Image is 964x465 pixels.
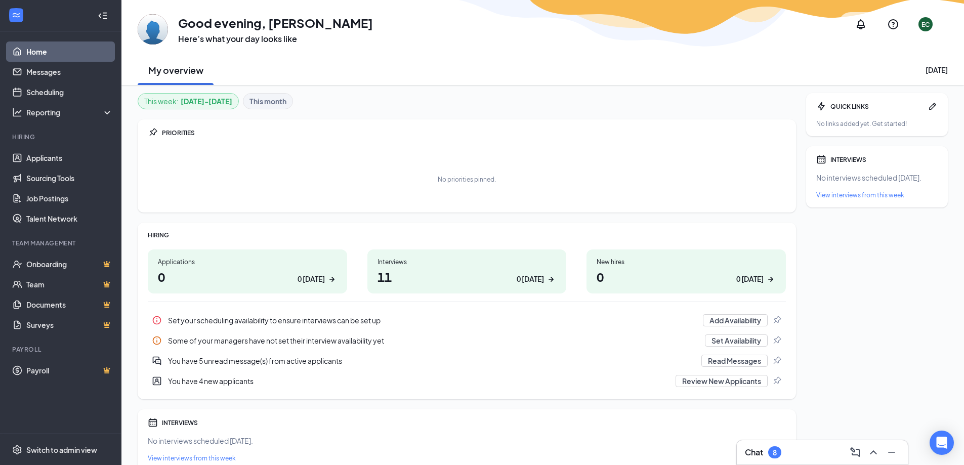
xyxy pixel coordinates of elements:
div: No links added yet. Get started! [816,119,938,128]
svg: Minimize [886,446,898,458]
div: You have 4 new applicants [168,376,669,386]
h1: 0 [597,268,776,285]
a: Applicants [26,148,113,168]
button: Minimize [884,444,900,460]
a: Job Postings [26,188,113,208]
svg: ComposeMessage [849,446,861,458]
a: View interviews from this week [148,454,786,462]
button: Review New Applicants [676,375,768,387]
a: SurveysCrown [26,315,113,335]
svg: Info [152,315,162,325]
div: INTERVIEWS [162,418,786,427]
svg: Pin [772,315,782,325]
div: Set your scheduling availability to ensure interviews can be set up [168,315,697,325]
div: No interviews scheduled [DATE]. [148,436,786,446]
a: Talent Network [26,208,113,229]
svg: DoubleChatActive [152,356,162,366]
a: Sourcing Tools [26,168,113,188]
svg: Analysis [12,107,22,117]
div: HIRING [148,231,786,239]
a: InfoSome of your managers have not set their interview availability yetSet AvailabilityPin [148,330,786,351]
a: UserEntityYou have 4 new applicantsReview New ApplicantsPin [148,371,786,391]
a: Applications00 [DATE]ArrowRight [148,249,347,293]
a: Messages [26,62,113,82]
a: OnboardingCrown [26,254,113,274]
div: Some of your managers have not set their interview availability yet [168,335,699,346]
button: ChevronUp [865,444,882,460]
div: You have 4 new applicants [148,371,786,391]
a: PayrollCrown [26,360,113,381]
svg: ChevronUp [867,446,879,458]
b: [DATE] - [DATE] [181,96,232,107]
div: INTERVIEWS [830,155,938,164]
svg: WorkstreamLogo [11,10,21,20]
a: View interviews from this week [816,191,938,199]
svg: UserEntity [152,376,162,386]
svg: Pin [772,356,782,366]
h1: 11 [378,268,557,285]
h1: 0 [158,268,337,285]
div: Hiring [12,133,111,141]
svg: Collapse [98,11,108,21]
div: You have 5 unread message(s) from active applicants [168,356,695,366]
button: Read Messages [701,355,768,367]
svg: Bolt [816,101,826,111]
a: New hires00 [DATE]ArrowRight [586,249,786,293]
div: Set your scheduling availability to ensure interviews can be set up [148,310,786,330]
svg: Calendar [148,417,158,428]
a: Scheduling [26,82,113,102]
div: Switch to admin view [26,445,97,455]
svg: ArrowRight [327,274,337,284]
h1: Good evening, [PERSON_NAME] [178,14,373,31]
h3: Here’s what your day looks like [178,33,373,45]
div: This week : [144,96,232,107]
a: TeamCrown [26,274,113,294]
div: New hires [597,258,776,266]
div: No priorities pinned. [438,175,496,184]
svg: QuestionInfo [887,18,899,30]
svg: Notifications [855,18,867,30]
a: Interviews110 [DATE]ArrowRight [367,249,567,293]
a: DoubleChatActiveYou have 5 unread message(s) from active applicantsRead MessagesPin [148,351,786,371]
svg: Settings [12,445,22,455]
svg: Pen [928,101,938,111]
svg: ArrowRight [546,274,556,284]
button: Add Availability [703,314,768,326]
div: Reporting [26,107,113,117]
div: 0 [DATE] [736,274,764,284]
div: Open Intercom Messenger [930,431,954,455]
svg: Pin [772,335,782,346]
button: Set Availability [705,334,768,347]
div: 0 [DATE] [517,274,544,284]
button: ComposeMessage [847,444,863,460]
svg: Pin [148,128,158,138]
div: EC [921,20,930,29]
div: QUICK LINKS [830,102,924,111]
h3: Chat [745,447,763,458]
svg: Info [152,335,162,346]
a: InfoSet your scheduling availability to ensure interviews can be set upAdd AvailabilityPin [148,310,786,330]
div: Team Management [12,239,111,247]
div: 8 [773,448,777,457]
h2: My overview [148,64,203,76]
a: Home [26,41,113,62]
div: 0 [DATE] [298,274,325,284]
svg: ArrowRight [766,274,776,284]
svg: Pin [772,376,782,386]
div: Applications [158,258,337,266]
div: Interviews [378,258,557,266]
div: No interviews scheduled [DATE]. [816,173,938,183]
div: Some of your managers have not set their interview availability yet [148,330,786,351]
div: PRIORITIES [162,129,786,137]
img: Elaine Cruz [138,14,168,45]
div: Payroll [12,345,111,354]
b: This month [249,96,286,107]
svg: Calendar [816,154,826,164]
div: [DATE] [926,65,948,75]
div: You have 5 unread message(s) from active applicants [148,351,786,371]
a: DocumentsCrown [26,294,113,315]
